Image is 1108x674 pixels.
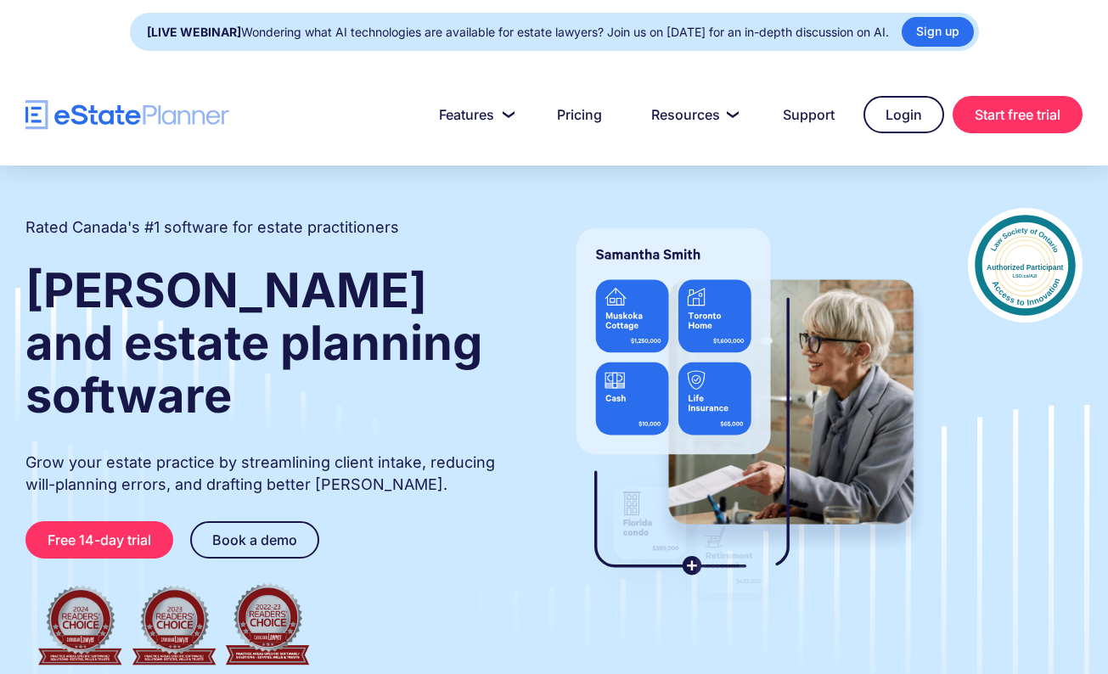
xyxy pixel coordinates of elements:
[863,96,944,133] a: Login
[25,261,482,424] strong: [PERSON_NAME] and estate planning software
[25,521,173,559] a: Free 14-day trial
[537,98,622,132] a: Pricing
[631,98,754,132] a: Resources
[902,17,974,47] a: Sign up
[419,98,528,132] a: Features
[25,452,522,496] p: Grow your estate practice by streamlining client intake, reducing will-planning errors, and draft...
[762,98,855,132] a: Support
[25,100,229,130] a: home
[190,521,319,559] a: Book a demo
[25,216,399,239] h2: Rated Canada's #1 software for estate practitioners
[147,25,241,39] strong: [LIVE WEBINAR]
[147,20,889,44] div: Wondering what AI technologies are available for estate lawyers? Join us on [DATE] for an in-dept...
[556,208,934,600] img: estate planner showing wills to their clients, using eState Planner, a leading estate planning so...
[953,96,1083,133] a: Start free trial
